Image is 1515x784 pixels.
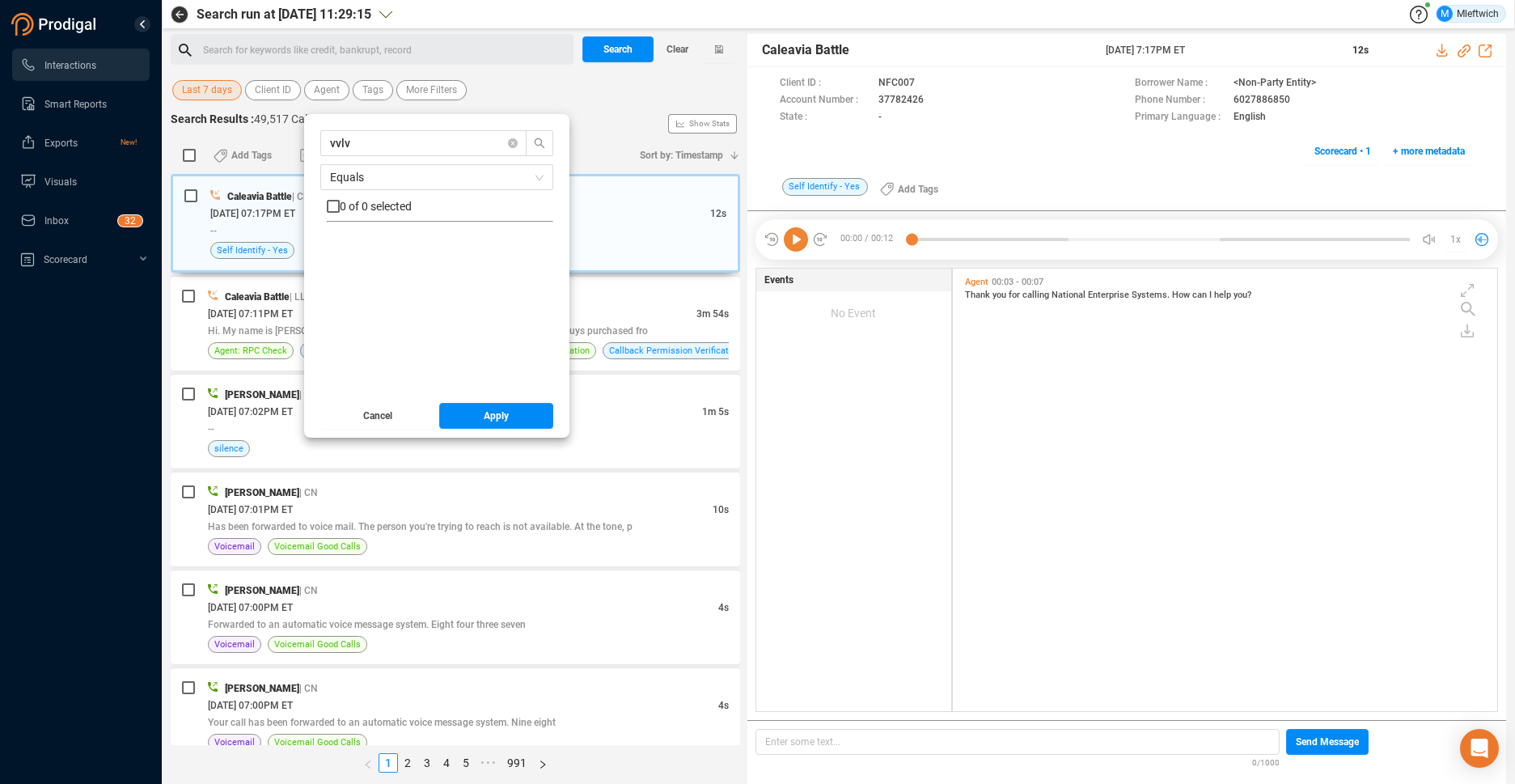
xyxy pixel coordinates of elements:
[1214,290,1234,300] span: help
[225,291,290,303] span: Caleavia Battle
[20,49,137,81] a: Interactions
[1135,75,1225,92] span: Borrower Name :
[437,753,456,773] li: 4
[396,80,467,100] button: More Filters
[20,165,137,197] a: Visuals
[225,487,299,498] span: [PERSON_NAME]
[12,126,150,159] li: Exports
[225,683,299,694] span: [PERSON_NAME]
[214,343,287,358] span: Agent: RPC Check
[255,80,291,100] span: Client ID
[457,754,475,772] a: 5
[1384,138,1474,164] button: + more metadata
[210,208,295,219] span: [DATE] 07:17PM ET
[299,683,318,694] span: | CN
[1088,290,1132,300] span: Enterprise
[406,80,457,100] span: More Filters
[330,165,544,189] span: Equals
[1234,290,1251,300] span: you?
[1445,228,1467,251] button: 1x
[210,225,217,236] span: --
[1209,290,1214,300] span: I
[702,406,729,417] span: 1m 5s
[1234,92,1290,109] span: 6027886850
[1441,6,1449,22] span: M
[668,114,737,133] button: Show Stats
[208,325,648,337] span: Hi. My name is [PERSON_NAME]. I'm actually calling in regards to a debt that you guys purchased fro
[898,176,938,202] span: Add Tags
[254,112,315,125] span: 49,517 Calls
[689,27,730,221] span: Show Stats
[718,602,729,613] span: 4s
[417,753,437,773] li: 3
[870,176,948,202] button: Add Tags
[208,504,293,515] span: [DATE] 07:01PM ET
[340,200,412,213] span: 0 of 0 selected
[710,208,726,219] span: 12s
[130,215,136,231] p: 2
[476,753,501,773] span: •••
[11,13,100,36] img: prodigal-logo
[290,142,353,168] button: Export
[290,291,306,303] span: | LL
[532,753,553,773] button: right
[208,423,214,434] span: --
[330,134,501,152] input: Search Agent
[484,403,509,429] span: Apply
[1234,109,1266,126] span: English
[713,504,729,515] span: 10s
[1286,729,1369,755] button: Send Message
[274,637,361,652] span: Voicemail Good Calls
[362,80,383,100] span: Tags
[640,142,723,168] span: Sort by: Timestamp
[208,602,293,613] span: [DATE] 07:00PM ET
[227,191,292,202] span: Caleavia Battle
[44,254,87,265] span: Scorecard
[208,406,293,417] span: [DATE] 07:02PM ET
[1437,6,1499,22] div: Mleftwich
[214,735,255,750] span: Voicemail
[965,277,988,287] span: Agent
[399,754,417,772] a: 2
[508,138,518,148] span: close-circle
[1252,755,1280,769] span: 0/1000
[125,215,130,231] p: 3
[630,142,740,168] button: Sort by: Timestamp
[245,80,301,100] button: Client ID
[782,178,868,196] span: Self Identify - Yes
[204,142,281,168] button: Add Tags
[418,754,436,772] a: 3
[363,403,392,429] span: Cancel
[1306,138,1380,164] button: Scorecard • 1
[502,754,531,772] a: 991
[1106,43,1333,57] span: [DATE] 7:17PM ET
[44,176,77,188] span: Visuals
[44,99,107,110] span: Smart Reports
[20,204,137,236] a: Inbox
[44,60,96,71] span: Interactions
[532,753,553,773] li: Next Page
[764,273,793,287] span: Events
[208,308,293,320] span: [DATE] 07:11PM ET
[118,215,142,227] sup: 32
[217,243,288,258] span: Self Identify - Yes
[603,36,633,62] span: Search
[299,585,318,596] span: | CN
[379,754,397,772] a: 1
[439,403,554,429] button: Apply
[780,92,870,109] span: Account Number :
[756,291,951,335] div: No Event
[878,75,915,92] span: NFC007
[609,343,741,358] span: Callback Permission Verification
[171,668,740,762] div: [PERSON_NAME]| CN[DATE] 07:00PM ET4sYour call has been forwarded to an automatic voice message sy...
[1460,729,1499,768] div: Open Intercom Messenger
[398,753,417,773] li: 2
[988,277,1047,287] span: 00:03 - 00:07
[438,754,455,772] a: 4
[1052,290,1088,300] span: National
[214,441,243,456] span: silence
[1009,290,1022,300] span: for
[208,717,556,728] span: Your call has been forwarded to an automatic voice message system. Nine eight
[878,92,924,109] span: 37782426
[363,760,373,769] span: left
